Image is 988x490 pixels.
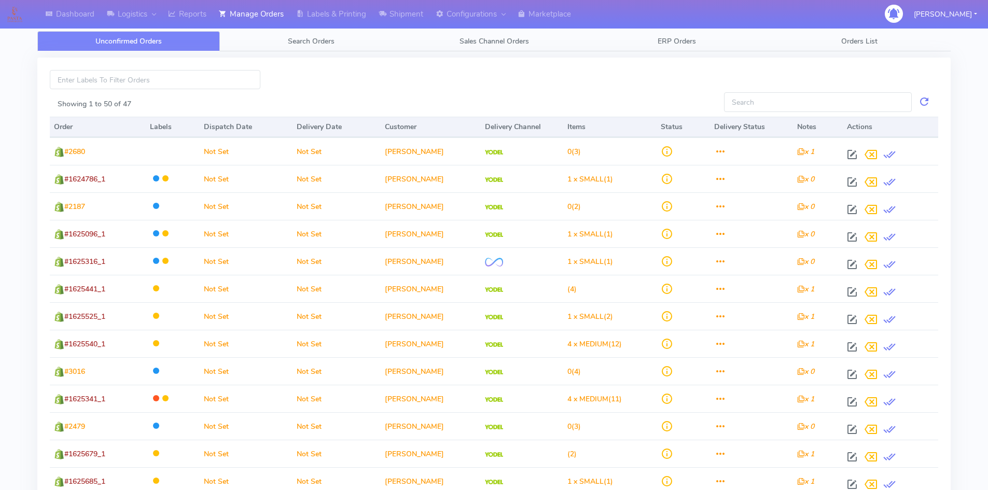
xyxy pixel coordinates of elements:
td: Not Set [200,275,293,302]
span: ERP Orders [658,36,696,46]
td: [PERSON_NAME] [381,357,480,385]
i: x 1 [797,477,814,486]
th: Actions [843,117,938,137]
img: Yodel [485,150,503,155]
span: Search Orders [288,36,335,46]
span: #2187 [64,202,85,212]
td: [PERSON_NAME] [381,247,480,275]
span: #1625341_1 [64,394,105,404]
td: Not Set [293,440,381,467]
span: (3) [567,147,581,157]
span: #1625096_1 [64,229,105,239]
span: (4) [567,367,581,376]
td: Not Set [293,192,381,220]
td: Not Set [293,412,381,440]
th: Order [50,117,146,137]
td: Not Set [293,247,381,275]
td: Not Set [293,357,381,385]
td: [PERSON_NAME] [381,192,480,220]
td: Not Set [200,302,293,330]
span: 4 x MEDIUM [567,339,608,349]
img: Yodel [485,425,503,430]
td: Not Set [293,275,381,302]
td: Not Set [200,412,293,440]
td: [PERSON_NAME] [381,220,480,247]
ul: Tabs [37,31,951,51]
span: #1625441_1 [64,284,105,294]
span: Orders List [841,36,878,46]
td: Not Set [200,385,293,412]
span: 4 x MEDIUM [567,394,608,404]
td: Not Set [200,220,293,247]
i: x 0 [797,174,814,184]
td: Not Set [200,247,293,275]
th: Customer [381,117,480,137]
th: Notes [793,117,843,137]
th: Delivery Channel [481,117,564,137]
th: Dispatch Date [200,117,293,137]
span: Sales Channel Orders [460,36,529,46]
i: x 1 [797,394,814,404]
i: x 0 [797,367,814,376]
span: 1 x SMALL [567,174,604,184]
i: x 1 [797,284,814,294]
span: 0 [567,367,572,376]
span: Unconfirmed Orders [95,36,162,46]
i: x 1 [797,312,814,321]
img: Yodel [485,315,503,320]
td: Not Set [293,302,381,330]
span: (1) [567,477,613,486]
i: x 1 [797,147,814,157]
img: Yodel [485,452,503,457]
span: #1625525_1 [64,312,105,321]
img: Yodel [485,232,503,237]
button: [PERSON_NAME] [906,4,985,25]
td: [PERSON_NAME] [381,275,480,302]
span: (2) [567,202,581,212]
td: Not Set [293,220,381,247]
img: Yodel [485,205,503,210]
input: Enter Labels To Filter Orders [50,70,260,89]
td: [PERSON_NAME] [381,412,480,440]
span: #3016 [64,367,85,376]
span: (1) [567,229,613,239]
img: Yodel [485,287,503,292]
td: [PERSON_NAME] [381,385,480,412]
i: x 0 [797,422,814,431]
i: x 1 [797,339,814,349]
span: #1625679_1 [64,449,105,459]
span: (1) [567,174,613,184]
td: Not Set [200,137,293,165]
span: #2479 [64,422,85,431]
span: (12) [567,339,622,349]
span: 0 [567,422,572,431]
td: Not Set [293,137,381,165]
span: 1 x SMALL [567,257,604,267]
td: Not Set [200,440,293,467]
th: Status [657,117,711,137]
td: Not Set [200,330,293,357]
span: #1624786_1 [64,174,105,184]
td: [PERSON_NAME] [381,330,480,357]
td: Not Set [200,165,293,192]
span: (4) [567,284,577,294]
img: Yodel [485,397,503,402]
i: x 0 [797,257,814,267]
td: Not Set [293,385,381,412]
span: (3) [567,422,581,431]
i: x 0 [797,202,814,212]
td: Not Set [293,165,381,192]
span: #1625540_1 [64,339,105,349]
img: OnFleet [485,258,503,267]
span: (2) [567,312,613,321]
span: 1 x SMALL [567,229,604,239]
span: (2) [567,449,577,459]
span: #1625316_1 [64,257,105,267]
td: Not Set [293,330,381,357]
td: [PERSON_NAME] [381,302,480,330]
span: (11) [567,394,622,404]
label: Showing 1 to 50 of 47 [58,99,131,109]
td: [PERSON_NAME] [381,165,480,192]
i: x 1 [797,449,814,459]
th: Delivery Date [293,117,381,137]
